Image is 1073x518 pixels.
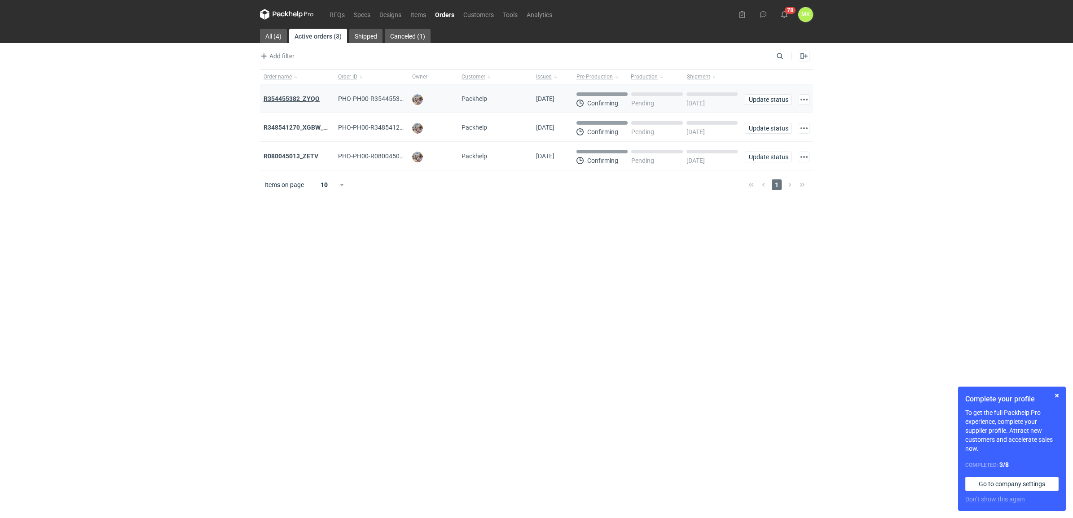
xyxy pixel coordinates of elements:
[264,95,320,102] a: R354455382_ZYQO
[264,124,339,131] a: R348541270_XGBW_AYKT
[260,70,334,84] button: Order name
[532,70,573,84] button: Issued
[264,73,292,80] span: Order name
[462,124,487,131] span: Packhelp
[777,7,792,22] button: 78
[965,477,1059,491] a: Go to company settings
[338,95,426,102] span: PHO-PH00-R354455382_ZYQO
[349,29,383,43] a: Shipped
[999,461,1009,468] strong: 3 / 8
[522,9,557,20] a: Analytics
[264,152,318,160] a: R080045013_ZETV
[462,73,485,80] span: Customer
[774,51,803,61] input: Search
[259,51,295,61] span: Add filter
[686,128,705,135] p: [DATE]
[260,9,314,20] svg: Packhelp Pro
[338,73,357,80] span: Order ID
[745,152,792,162] button: Update status
[631,73,658,80] span: Production
[573,70,629,84] button: Pre-Production
[799,152,809,162] button: Actions
[375,9,406,20] a: Designs
[745,123,792,134] button: Update status
[631,100,654,107] p: Pending
[587,157,618,164] p: Confirming
[412,94,423,105] img: Michał Palasek
[799,123,809,134] button: Actions
[462,152,487,160] span: Packhelp
[629,70,685,84] button: Production
[459,9,498,20] a: Customers
[536,95,554,102] span: 29/09/2025
[965,495,1025,504] button: Don’t show this again
[536,152,554,160] span: 24/03/2025
[772,179,782,190] span: 1
[965,408,1059,453] p: To get the full Packhelp Pro experience, complete your supplier profile. Attract new customers an...
[385,29,431,43] a: Canceled (1)
[749,96,787,103] span: Update status
[1051,390,1062,401] button: Skip for now
[587,128,618,135] p: Confirming
[576,73,613,80] span: Pre-Production
[536,124,554,131] span: 26/09/2025
[749,125,787,131] span: Update status
[799,94,809,105] button: Actions
[338,152,424,160] span: PHO-PH00-R080045013_ZETV
[498,9,522,20] a: Tools
[587,100,618,107] p: Confirming
[458,70,532,84] button: Customer
[686,157,705,164] p: [DATE]
[631,128,654,135] p: Pending
[965,460,1059,470] div: Completed:
[631,157,654,164] p: Pending
[798,7,813,22] button: MK
[431,9,459,20] a: Orders
[685,70,741,84] button: Shipment
[406,9,431,20] a: Items
[798,7,813,22] div: Martyna Kasperska
[412,152,423,162] img: Michał Palasek
[687,73,710,80] span: Shipment
[325,9,349,20] a: RFQs
[749,154,787,160] span: Update status
[536,73,552,80] span: Issued
[686,100,705,107] p: [DATE]
[289,29,347,43] a: Active orders (3)
[310,178,339,191] div: 10
[334,70,409,84] button: Order ID
[412,73,427,80] span: Owner
[462,95,487,102] span: Packhelp
[258,51,295,61] button: Add filter
[338,124,445,131] span: PHO-PH00-R348541270_XGBW_AYKT
[349,9,375,20] a: Specs
[745,94,792,105] button: Update status
[965,394,1059,405] h1: Complete your profile
[264,180,304,189] span: Items on page
[260,29,287,43] a: All (4)
[412,123,423,134] img: Michał Palasek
